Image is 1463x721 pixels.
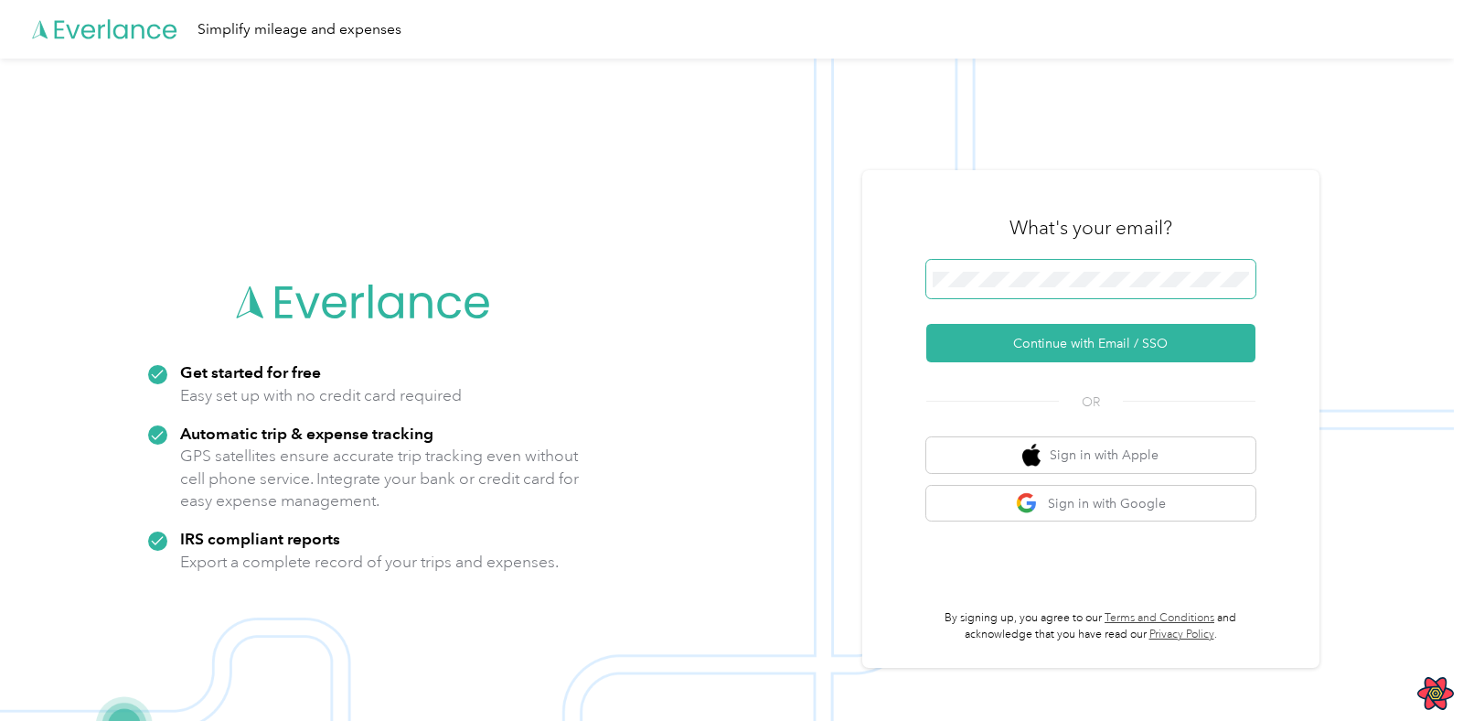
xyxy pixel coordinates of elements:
[180,445,580,512] p: GPS satellites ensure accurate trip tracking even without cell phone service. Integrate your bank...
[1016,492,1039,515] img: google logo
[926,610,1255,642] p: By signing up, you agree to our and acknowledge that you have read our .
[926,486,1255,522] button: google logoSign in with Google
[926,324,1255,362] button: Continue with Email / SSO
[180,424,433,443] strong: Automatic trip & expense tracking
[180,529,340,548] strong: IRS compliant reports
[180,384,462,407] p: Easy set up with no credit card required
[180,362,321,382] strong: Get started for free
[180,551,559,574] p: Export a complete record of your trips and expenses.
[1022,444,1041,467] img: apple logo
[1149,628,1214,641] a: Privacy Policy
[1009,215,1172,241] h3: What's your email?
[1059,393,1123,412] span: OR
[926,437,1255,473] button: apple logoSign in with Apple
[1417,675,1454,712] button: Open React Query Devtools
[1105,611,1214,625] a: Terms and Conditions
[198,18,401,41] div: Simplify mileage and expenses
